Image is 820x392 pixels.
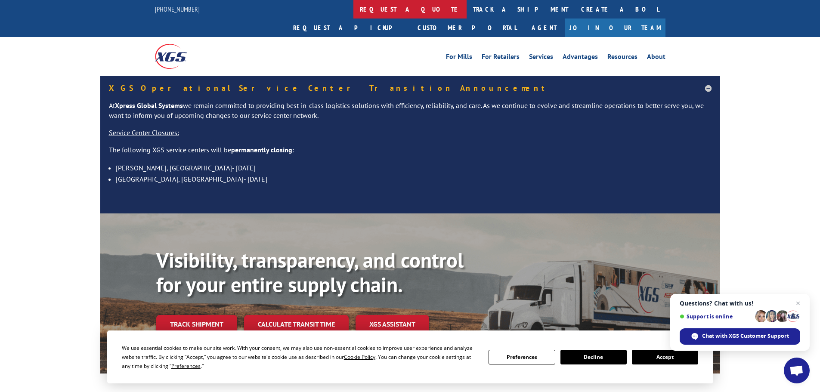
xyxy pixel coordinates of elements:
p: At we remain committed to providing best-in-class logistics solutions with efficiency, reliabilit... [109,101,712,128]
p: The following XGS service centers will be : [109,145,712,162]
a: Open chat [784,358,810,383]
button: Accept [632,350,698,364]
a: Services [529,53,553,63]
div: Cookie Consent Prompt [107,330,713,383]
span: Preferences [171,362,201,370]
a: Track shipment [156,315,237,333]
a: Agent [523,19,565,37]
div: We use essential cookies to make our site work. With your consent, we may also use non-essential ... [122,343,478,370]
a: For Mills [446,53,472,63]
span: Cookie Policy [344,353,375,361]
a: Calculate transit time [244,315,349,333]
span: Questions? Chat with us! [680,300,800,307]
button: Decline [560,350,627,364]
u: Service Center Closures: [109,128,179,137]
strong: permanently closing [231,145,292,154]
b: Visibility, transparency, and control for your entire supply chain. [156,247,464,298]
a: XGS ASSISTANT [356,315,429,333]
span: Chat with XGS Customer Support [680,328,800,345]
a: Request a pickup [287,19,411,37]
li: [PERSON_NAME], [GEOGRAPHIC_DATA]- [DATE] [116,162,712,173]
li: [GEOGRAPHIC_DATA], [GEOGRAPHIC_DATA]- [DATE] [116,173,712,185]
a: Resources [607,53,637,63]
button: Preferences [489,350,555,364]
a: [PHONE_NUMBER] [155,5,200,13]
h5: XGS Operational Service Center Transition Announcement [109,84,712,92]
a: Join Our Team [565,19,665,37]
span: Chat with XGS Customer Support [702,332,789,340]
span: Support is online [680,313,752,320]
strong: Xpress Global Systems [115,101,183,110]
a: Customer Portal [411,19,523,37]
a: Advantages [563,53,598,63]
a: About [647,53,665,63]
a: For Retailers [482,53,520,63]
